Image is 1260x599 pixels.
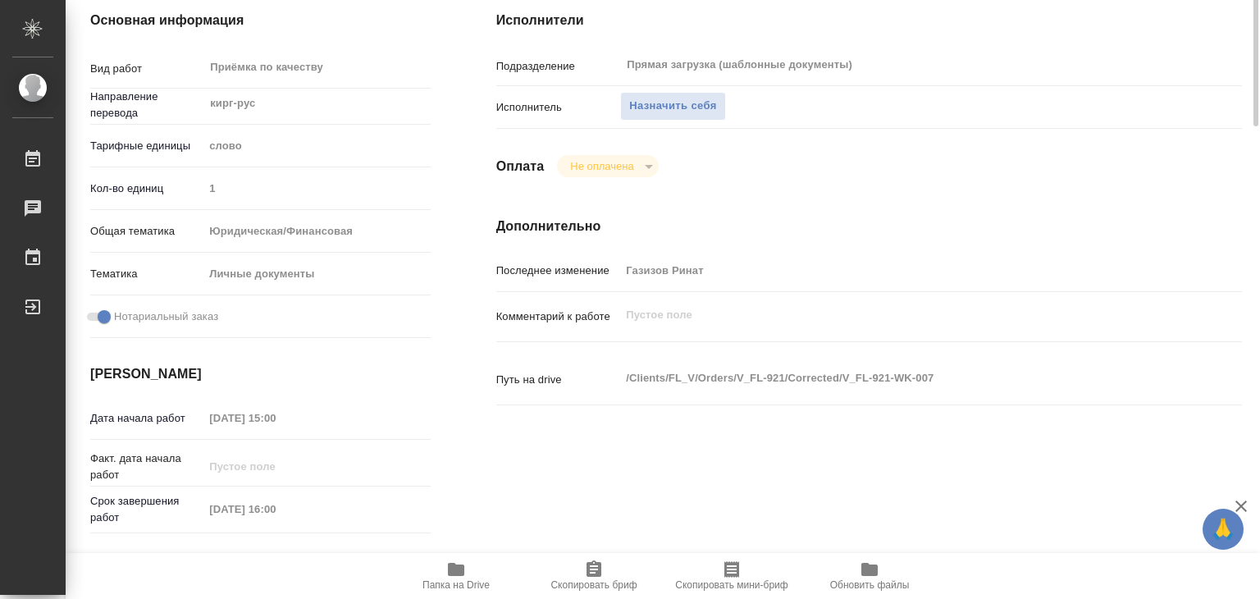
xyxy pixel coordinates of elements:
[90,138,203,154] p: Тарифные единицы
[496,157,545,176] h4: Оплата
[496,99,621,116] p: Исполнитель
[203,406,347,430] input: Пустое поле
[620,364,1180,392] textarea: /Clients/FL_V/Orders/V_FL-921/Corrected/V_FL-921-WK-007
[496,217,1242,236] h4: Дополнительно
[203,132,430,160] div: слово
[203,260,430,288] div: Личные документы
[90,11,431,30] h4: Основная информация
[629,97,716,116] span: Назначить себя
[203,455,347,478] input: Пустое поле
[620,92,725,121] button: Назначить себя
[496,263,621,279] p: Последнее изменение
[422,579,490,591] span: Папка на Drive
[565,159,638,173] button: Не оплачена
[203,176,430,200] input: Пустое поле
[801,553,938,599] button: Обновить файлы
[90,89,203,121] p: Направление перевода
[90,450,203,483] p: Факт. дата начала работ
[387,553,525,599] button: Папка на Drive
[90,493,203,526] p: Срок завершения работ
[496,309,621,325] p: Комментарий к работе
[90,181,203,197] p: Кол-во единиц
[90,410,203,427] p: Дата начала работ
[620,258,1180,282] input: Пустое поле
[90,61,203,77] p: Вид работ
[496,372,621,388] p: Путь на drive
[203,217,430,245] div: Юридическая/Финансовая
[663,553,801,599] button: Скопировать мини-бриф
[90,266,203,282] p: Тематика
[90,223,203,240] p: Общая тематика
[675,579,787,591] span: Скопировать мини-бриф
[557,155,658,177] div: Не оплачена
[525,553,663,599] button: Скопировать бриф
[1203,509,1244,550] button: 🙏
[496,58,621,75] p: Подразделение
[496,11,1242,30] h4: Исполнители
[1209,512,1237,546] span: 🙏
[114,309,218,325] span: Нотариальный заказ
[550,579,637,591] span: Скопировать бриф
[203,497,347,521] input: Пустое поле
[830,579,910,591] span: Обновить файлы
[90,364,431,384] h4: [PERSON_NAME]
